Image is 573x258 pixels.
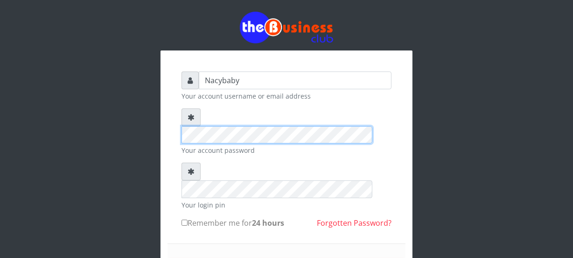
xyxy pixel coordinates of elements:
[182,91,391,101] small: Your account username or email address
[199,72,391,89] input: Username or email address
[317,218,391,228] a: Forgotten Password?
[252,218,284,228] b: 24 hours
[182,200,391,210] small: Your login pin
[182,217,284,229] label: Remember me for
[182,145,391,155] small: Your account password
[182,220,188,226] input: Remember me for24 hours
